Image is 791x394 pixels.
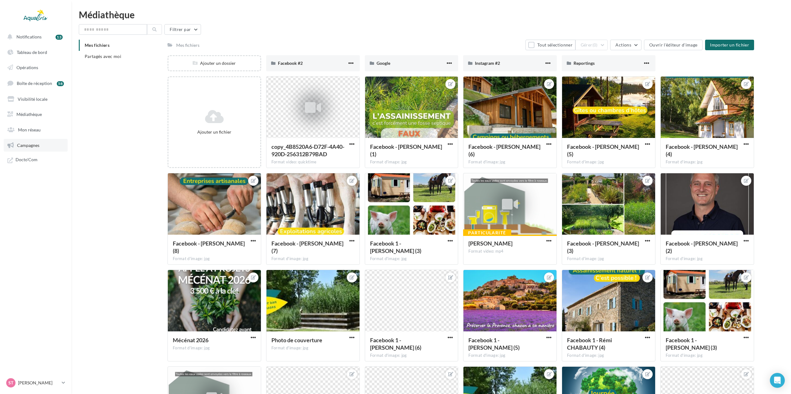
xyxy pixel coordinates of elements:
[18,380,59,386] p: [PERSON_NAME]
[567,240,639,254] span: Facebook - Hugues MORIZOT (3)
[567,143,639,157] span: Facebook - Hugues MORIZOT (5)
[17,81,52,86] span: Boîte de réception
[468,159,552,165] div: Format d'image: jpg
[610,40,641,50] button: Actions
[173,240,245,254] span: Facebook - Hugues MORIZOT (8)
[18,96,47,101] span: Visibilité locale
[370,256,453,262] div: Format d'image: jpg
[567,353,650,358] div: Format d'image: jpg
[468,240,512,247] span: Vidéo - Hugues MORIZOT
[525,40,575,50] button: Tout sélectionner
[271,345,355,351] div: Format d'image: jpg
[4,154,68,167] a: Docto'Com
[16,34,42,39] span: Notifications
[666,337,717,351] span: Facebook 1 - Rémi CHABAUTY (3)
[168,60,260,66] div: Ajouter un dossier
[171,129,258,135] div: Ajouter un fichier
[705,40,754,50] button: Importer un fichier
[79,10,784,19] div: Médiathèque
[4,61,68,74] a: Opérations
[592,42,598,47] span: (0)
[770,373,785,388] div: Open Intercom Messenger
[16,65,38,70] span: Opérations
[176,42,199,48] div: Mes fichiers
[4,77,68,90] a: Boîte de réception 58
[173,345,256,351] div: Format d'image: jpg
[271,240,343,254] span: Facebook - Hugues MORIZOT (7)
[468,353,552,358] div: Format d'image: jpg
[4,108,68,121] a: Médiathèque
[173,256,256,262] div: Format d'image: jpg
[666,256,749,262] div: Format d'image: jpg
[164,24,201,35] button: Filtrer par
[18,127,41,132] span: Mon réseau
[666,240,738,254] span: Facebook - Hugues MORIZOT (2)
[615,42,631,47] span: Actions
[475,60,500,66] span: Instagram #2
[567,159,650,165] div: Format d'image: jpg
[567,256,650,262] div: Format d'image: jpg
[370,143,442,157] span: Facebook - Hugues MORIZOT (1)
[666,143,738,157] span: Facebook - Hugues MORIZOT (4)
[4,123,68,136] a: Mon réseau
[56,35,63,40] div: 13
[17,50,47,55] span: Tableau de bord
[575,40,608,50] button: Gérer(0)
[370,240,421,254] span: Facebook 1 - Rémi CHABAUTY (3)
[463,229,511,236] div: Particularité
[16,112,42,117] span: Médiathèque
[57,81,64,86] div: 58
[370,353,453,358] div: Format d'image: jpg
[16,157,38,165] span: Docto'Com
[574,60,595,66] span: Reportings
[644,40,703,50] button: Ouvrir l'éditeur d'image
[4,30,65,43] button: Notifications 13
[370,159,453,165] div: Format d'image: jpg
[666,159,749,165] div: Format d'image: jpg
[271,256,355,262] div: Format d'image: jpg
[377,60,390,66] span: Google
[8,380,13,386] span: ST
[468,143,540,157] span: Facebook - Hugues MORIZOT (6)
[271,337,322,343] span: Photo de couverture
[271,143,344,157] span: copy_4B8520A6-D72F-4A40-920D-256312B79BAD
[85,42,109,48] span: Mes fichiers
[567,337,612,351] span: Facebook 1 - Rémi CHABAUTY (4)
[173,337,208,343] span: Mécénat 2026
[5,377,66,389] a: ST [PERSON_NAME]
[85,54,121,59] span: Partagés avec moi
[4,93,68,106] a: Visibilité locale
[468,249,552,254] div: Format video: mp4
[468,337,520,351] span: Facebook 1 - Rémi CHABAUTY (5)
[17,143,39,148] span: Campagnes
[271,159,355,165] div: Format video: quicktime
[278,60,303,66] span: Facebook #2
[666,353,749,358] div: Format d'image: jpg
[710,42,749,47] span: Importer un fichier
[370,337,421,351] span: Facebook 1 - Rémi CHABAUTY (6)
